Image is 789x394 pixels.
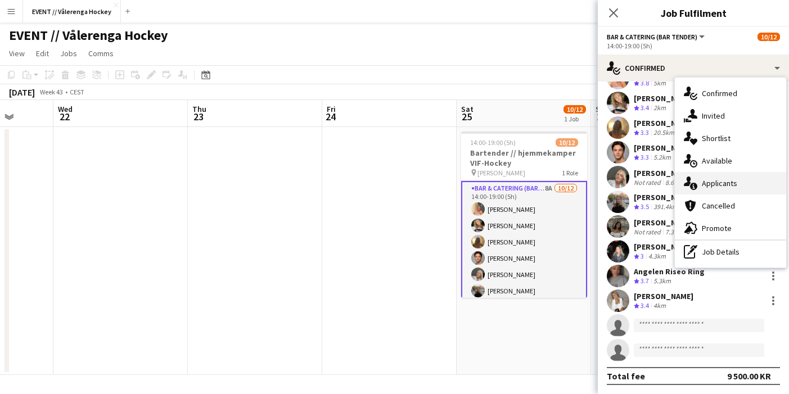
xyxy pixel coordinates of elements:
[634,168,693,178] div: [PERSON_NAME]
[327,104,336,114] span: Fri
[70,88,84,96] div: CEST
[459,110,474,123] span: 25
[651,79,668,88] div: 5km
[477,169,525,177] span: [PERSON_NAME]
[461,132,587,298] app-job-card: 14:00-19:00 (5h)10/12Bartender // hjemmekamper VIF-Hockey [PERSON_NAME]1 RoleBar & Catering (Bar ...
[461,148,587,168] h3: Bartender // hjemmekamper VIF-Hockey
[702,223,732,233] span: Promote
[634,118,693,128] div: [PERSON_NAME]
[641,202,649,211] span: 3.5
[702,178,737,188] span: Applicants
[9,27,168,44] h1: EVENT // Vålerenga Hockey
[641,252,644,260] span: 3
[634,218,693,228] div: [PERSON_NAME]
[596,104,609,114] span: Sun
[56,46,82,61] a: Jobs
[702,201,735,211] span: Cancelled
[23,1,121,22] button: EVENT // Vålerenga Hockey
[634,178,663,187] div: Not rated
[84,46,118,61] a: Comms
[702,111,725,121] span: Invited
[634,266,705,277] div: Angelen Riseo Ring
[9,48,25,58] span: View
[634,93,693,103] div: [PERSON_NAME]
[607,42,780,50] div: 14:00-19:00 (5h)
[4,46,29,61] a: View
[663,228,685,236] div: 7.3km
[564,115,585,123] div: 1 Job
[191,110,206,123] span: 23
[641,153,649,161] span: 3.3
[325,110,336,123] span: 24
[641,277,649,285] span: 3.7
[702,133,731,143] span: Shortlist
[607,370,645,382] div: Total fee
[651,103,668,113] div: 2km
[663,178,685,187] div: 8.6km
[758,33,780,41] span: 10/12
[641,103,649,112] span: 3.4
[31,46,53,61] a: Edit
[641,79,649,87] span: 3.8
[37,88,65,96] span: Week 43
[607,33,706,41] button: Bar & Catering (Bar Tender)
[651,153,673,162] div: 5.2km
[634,228,663,236] div: Not rated
[563,105,586,114] span: 10/12
[675,241,786,263] div: Job Details
[646,252,668,261] div: 4.3km
[88,48,114,58] span: Comms
[634,242,693,252] div: [PERSON_NAME]
[607,33,697,41] span: Bar & Catering (Bar Tender)
[598,6,789,20] h3: Job Fulfilment
[651,301,668,311] div: 4km
[594,110,609,123] span: 26
[634,291,693,301] div: [PERSON_NAME]
[651,277,673,286] div: 5.3km
[56,110,73,123] span: 22
[634,143,693,153] div: [PERSON_NAME]
[470,138,516,147] span: 14:00-19:00 (5h)
[651,128,677,138] div: 20.5km
[36,48,49,58] span: Edit
[192,104,206,114] span: Thu
[641,128,649,137] span: 3.3
[562,169,578,177] span: 1 Role
[58,104,73,114] span: Wed
[727,370,771,382] div: 9 500.00 KR
[461,104,474,114] span: Sat
[60,48,77,58] span: Jobs
[702,156,732,166] span: Available
[634,192,693,202] div: [PERSON_NAME]
[598,55,789,81] div: Confirmed
[702,88,737,98] span: Confirmed
[556,138,578,147] span: 10/12
[651,202,680,212] div: 391.4km
[641,301,649,310] span: 3.4
[9,87,35,98] div: [DATE]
